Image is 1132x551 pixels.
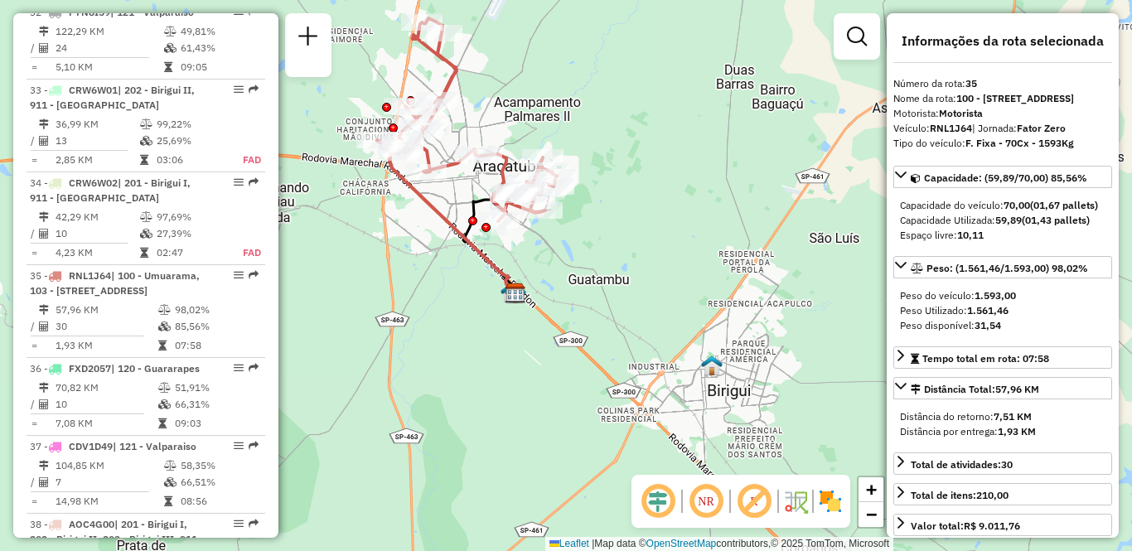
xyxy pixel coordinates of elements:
[249,270,259,280] em: Rota exportada
[234,363,244,373] em: Opções
[30,59,38,75] td: =
[140,119,152,129] i: % de utilização do peso
[30,474,38,491] td: /
[859,477,883,502] a: Zoom in
[164,43,177,53] i: % de utilização da cubagem
[646,538,717,549] a: OpenStreetMap
[30,337,38,354] td: =
[1001,458,1013,471] strong: 30
[976,489,1009,501] strong: 210,00
[30,84,195,111] span: 33 -
[180,457,259,474] td: 58,35%
[180,474,259,491] td: 66,51%
[140,136,152,146] i: % de utilização da cubagem
[39,477,49,487] i: Total de Atividades
[174,379,258,396] td: 51,91%
[55,493,163,510] td: 14,98 KM
[113,440,196,452] span: | 121 - Valparaiso
[893,166,1112,188] a: Capacidade: (59,89/70,00) 85,56%
[55,225,139,242] td: 10
[782,488,809,515] img: Fluxo de ruas
[900,213,1105,228] div: Capacidade Utilizada:
[55,457,163,474] td: 104,85 KM
[893,33,1112,49] h4: Informações da rota selecionada
[39,383,49,393] i: Distância Total
[156,244,225,261] td: 02:47
[55,40,163,56] td: 24
[158,399,171,409] i: % de utilização da cubagem
[30,84,195,111] span: | 202 - Birigui II, 911 - [GEOGRAPHIC_DATA]
[30,225,38,242] td: /
[39,321,49,331] i: Total de Atividades
[156,133,225,149] td: 25,69%
[893,452,1112,475] a: Total de atividades:30
[956,92,1074,104] strong: 100 - [STREET_ADDRESS]
[866,504,877,524] span: −
[900,289,1016,302] span: Peso do veículo:
[965,137,1074,149] strong: F. Fixa - 70Cx - 1593Kg
[39,305,49,315] i: Distância Total
[995,214,1022,226] strong: 59,89
[686,481,726,521] span: Ocultar NR
[893,121,1112,136] div: Veículo:
[180,23,259,40] td: 49,81%
[30,176,191,204] span: | 201 - Birigui I, 911 - [GEOGRAPHIC_DATA]
[1004,199,1030,211] strong: 70,00
[30,6,194,18] span: 32 -
[158,383,171,393] i: % de utilização do peso
[893,483,1112,505] a: Total de itens:210,00
[911,519,1020,534] div: Valor total:
[55,152,139,168] td: 2,85 KM
[922,352,1049,365] span: Tempo total em rota: 07:58
[39,399,49,409] i: Total de Atividades
[234,270,244,280] em: Opções
[939,107,983,119] strong: Motorista
[156,116,225,133] td: 99,22%
[55,244,139,261] td: 4,23 KM
[55,209,139,225] td: 42,29 KM
[249,177,259,187] em: Rota exportada
[225,244,262,261] td: FAD
[110,6,194,18] span: | 121 - Valparaiso
[900,424,1105,439] div: Distância por entrega:
[69,362,111,375] span: FXD2057
[975,319,1001,331] strong: 31,54
[930,122,972,134] strong: RNL1J64
[69,518,114,530] span: AOC4G00
[30,176,191,204] span: 34 -
[30,493,38,510] td: =
[893,256,1112,278] a: Peso: (1.561,46/1.593,00) 98,02%
[965,77,977,89] strong: 35
[859,502,883,527] a: Zoom out
[164,62,172,72] i: Tempo total em rota
[156,152,225,168] td: 03:06
[164,496,172,506] i: Tempo total em rota
[893,282,1112,340] div: Peso: (1.561,46/1.593,00) 98,02%
[900,303,1105,318] div: Peso Utilizado:
[158,305,171,315] i: % de utilização do peso
[734,481,774,521] span: Exibir rótulo
[234,519,244,529] em: Opções
[893,76,1112,91] div: Número da rota:
[249,441,259,451] em: Rota exportada
[30,244,38,261] td: =
[893,91,1112,106] div: Nome da rota:
[164,27,177,36] i: % de utilização do peso
[234,177,244,187] em: Opções
[967,304,1009,317] strong: 1.561,46
[55,379,157,396] td: 70,82 KM
[39,136,49,146] i: Total de Atividades
[174,337,258,354] td: 07:58
[55,23,163,40] td: 122,29 KM
[30,40,38,56] td: /
[866,479,877,500] span: +
[69,84,118,96] span: CRW6W01
[140,212,152,222] i: % de utilização do peso
[158,341,167,350] i: Tempo total em rota
[39,229,49,239] i: Total de Atividades
[893,346,1112,369] a: Tempo total em rota: 07:58
[55,318,157,335] td: 30
[1030,199,1098,211] strong: (01,67 pallets)
[55,59,163,75] td: 5,10 KM
[140,248,148,258] i: Tempo total em rota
